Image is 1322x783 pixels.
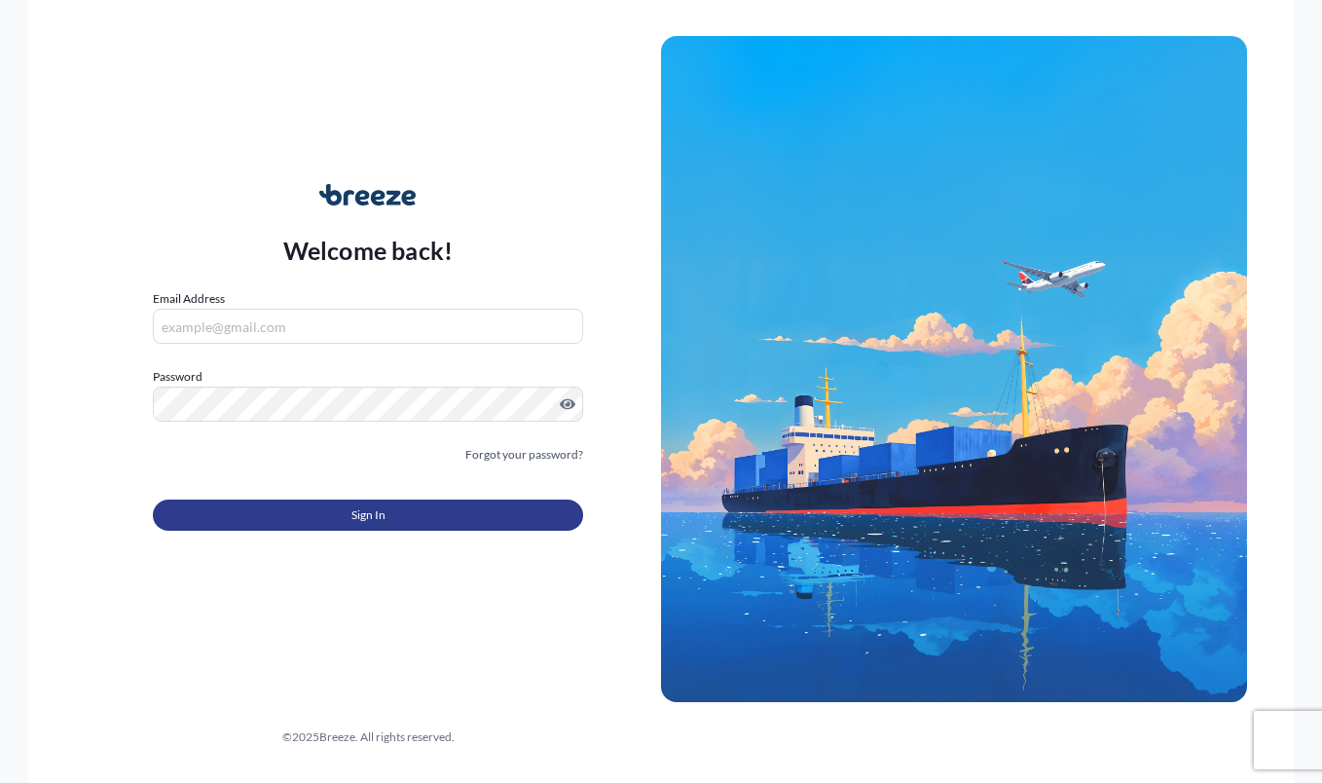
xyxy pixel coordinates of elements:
[153,289,225,309] label: Email Address
[153,309,583,344] input: example@gmail.com
[153,500,583,531] button: Sign In
[153,367,583,387] label: Password
[75,727,661,747] div: © 2025 Breeze. All rights reserved.
[283,235,454,266] p: Welcome back!
[661,36,1247,702] img: Ship illustration
[465,445,583,465] a: Forgot your password?
[560,396,575,412] button: Show password
[351,505,386,525] span: Sign In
